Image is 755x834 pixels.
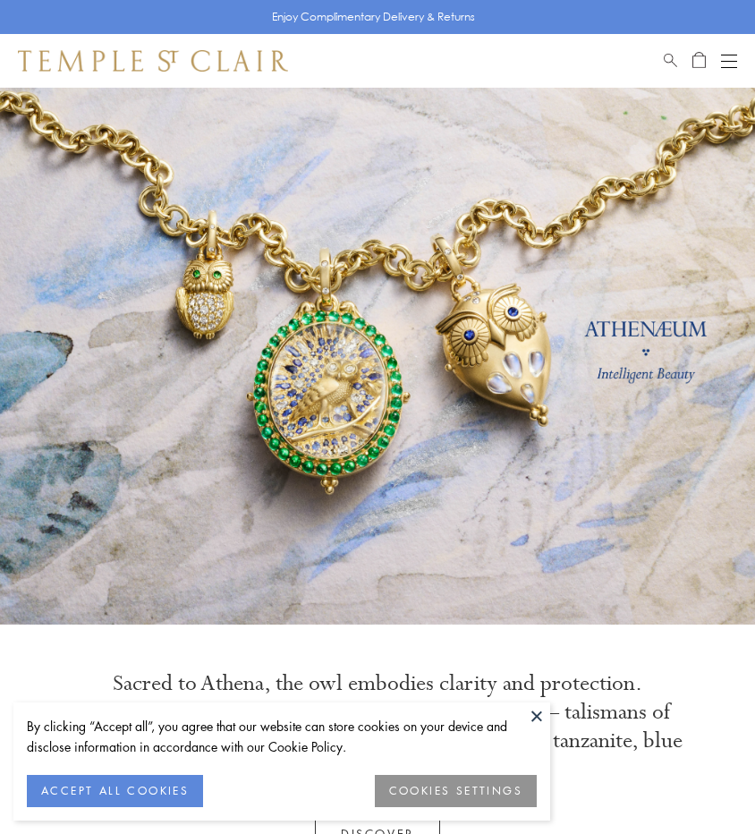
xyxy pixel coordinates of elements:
[272,8,475,26] p: Enjoy Complimentary Delivery & Returns
[375,775,537,807] button: COOKIES SETTINGS
[54,669,701,784] p: Sacred to Athena, the owl embodies clarity and protection. [PERSON_NAME] presents a parliament of...
[664,50,677,72] a: Search
[692,50,706,72] a: Open Shopping Bag
[27,716,537,757] div: By clicking “Accept all”, you agree that our website can store cookies on your device and disclos...
[721,50,737,72] button: Open navigation
[27,775,203,807] button: ACCEPT ALL COOKIES
[18,50,288,72] img: Temple St. Clair
[666,750,737,816] iframe: Gorgias live chat messenger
